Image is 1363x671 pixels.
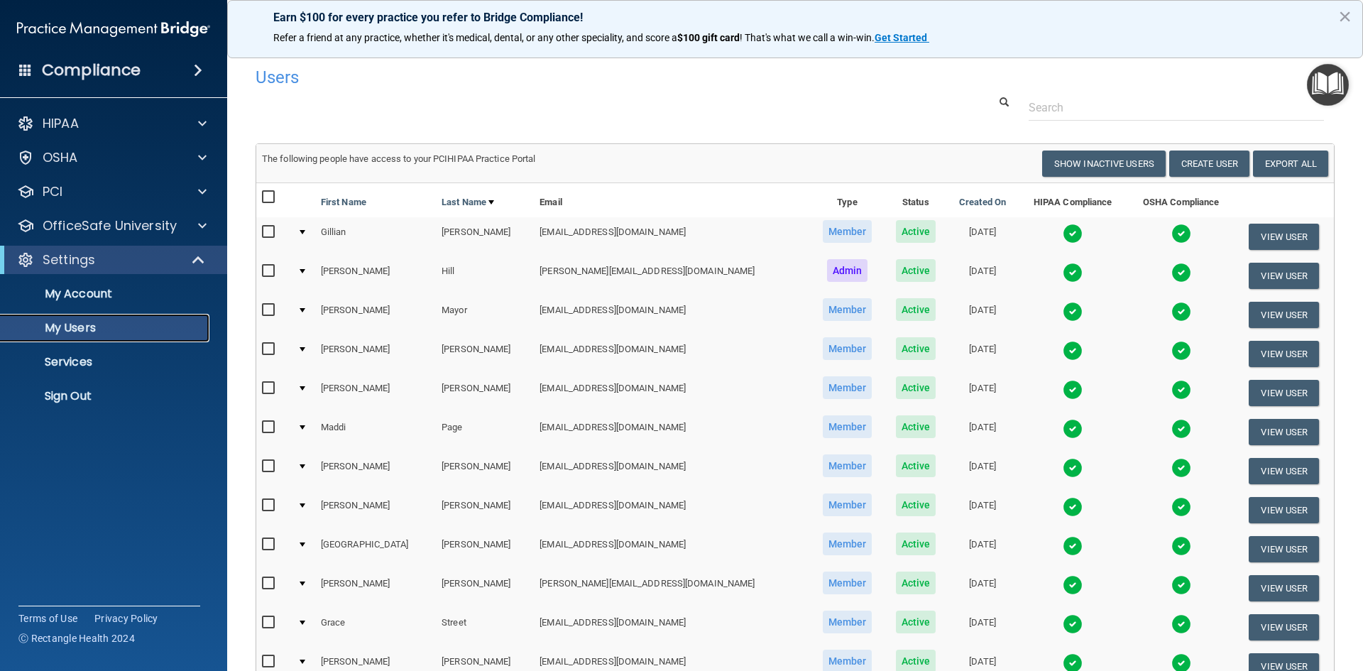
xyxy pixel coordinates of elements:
[896,454,936,477] span: Active
[823,493,872,516] span: Member
[273,11,1317,24] p: Earn $100 for every practice you refer to Bridge Compliance!
[43,217,177,234] p: OfficeSafe University
[1249,224,1319,250] button: View User
[947,608,1018,647] td: [DATE]
[315,530,436,569] td: [GEOGRAPHIC_DATA]
[534,334,810,373] td: [EMAIL_ADDRESS][DOMAIN_NAME]
[1063,575,1083,595] img: tick.e7d51cea.svg
[823,415,872,438] span: Member
[810,183,884,217] th: Type
[1171,419,1191,439] img: tick.e7d51cea.svg
[256,68,876,87] h4: Users
[534,608,810,647] td: [EMAIL_ADDRESS][DOMAIN_NAME]
[1063,458,1083,478] img: tick.e7d51cea.svg
[43,251,95,268] p: Settings
[315,217,436,256] td: Gillian
[823,298,872,321] span: Member
[1063,419,1083,439] img: tick.e7d51cea.svg
[9,389,203,403] p: Sign Out
[17,115,207,132] a: HIPAA
[18,611,77,626] a: Terms of Use
[1063,341,1083,361] img: tick.e7d51cea.svg
[1249,263,1319,289] button: View User
[315,569,436,608] td: [PERSON_NAME]
[947,334,1018,373] td: [DATE]
[1018,183,1127,217] th: HIPAA Compliance
[1249,536,1319,562] button: View User
[1063,497,1083,517] img: tick.e7d51cea.svg
[1171,302,1191,322] img: tick.e7d51cea.svg
[896,611,936,633] span: Active
[947,413,1018,452] td: [DATE]
[534,569,810,608] td: [PERSON_NAME][EMAIL_ADDRESS][DOMAIN_NAME]
[1169,151,1249,177] button: Create User
[875,32,929,43] a: Get Started
[875,32,927,43] strong: Get Started
[896,298,936,321] span: Active
[315,295,436,334] td: [PERSON_NAME]
[321,194,366,211] a: First Name
[1171,341,1191,361] img: tick.e7d51cea.svg
[273,32,677,43] span: Refer a friend at any practice, whether it's medical, dental, or any other speciality, and score a
[823,376,872,399] span: Member
[827,259,868,282] span: Admin
[436,334,534,373] td: [PERSON_NAME]
[534,295,810,334] td: [EMAIL_ADDRESS][DOMAIN_NAME]
[1249,575,1319,601] button: View User
[1171,263,1191,283] img: tick.e7d51cea.svg
[436,217,534,256] td: [PERSON_NAME]
[1042,151,1166,177] button: Show Inactive Users
[1249,419,1319,445] button: View User
[534,183,810,217] th: Email
[947,452,1018,491] td: [DATE]
[1249,341,1319,367] button: View User
[315,256,436,295] td: [PERSON_NAME]
[896,533,936,555] span: Active
[436,413,534,452] td: Page
[1171,536,1191,556] img: tick.e7d51cea.svg
[18,631,135,645] span: Ⓒ Rectangle Health 2024
[43,149,78,166] p: OSHA
[43,115,79,132] p: HIPAA
[947,217,1018,256] td: [DATE]
[17,183,207,200] a: PCI
[947,491,1018,530] td: [DATE]
[740,32,875,43] span: ! That's what we call a win-win.
[315,373,436,413] td: [PERSON_NAME]
[315,413,436,452] td: Maddi
[17,149,207,166] a: OSHA
[823,611,872,633] span: Member
[1171,380,1191,400] img: tick.e7d51cea.svg
[534,217,810,256] td: [EMAIL_ADDRESS][DOMAIN_NAME]
[947,373,1018,413] td: [DATE]
[17,251,206,268] a: Settings
[947,256,1018,295] td: [DATE]
[42,60,141,80] h4: Compliance
[436,569,534,608] td: [PERSON_NAME]
[823,454,872,477] span: Member
[1253,151,1328,177] a: Export All
[534,413,810,452] td: [EMAIL_ADDRESS][DOMAIN_NAME]
[315,452,436,491] td: [PERSON_NAME]
[262,153,536,164] span: The following people have access to your PCIHIPAA Practice Portal
[9,287,203,301] p: My Account
[823,220,872,243] span: Member
[1029,94,1324,121] input: Search
[436,491,534,530] td: [PERSON_NAME]
[1249,614,1319,640] button: View User
[1171,575,1191,595] img: tick.e7d51cea.svg
[1063,614,1083,634] img: tick.e7d51cea.svg
[43,183,62,200] p: PCI
[442,194,494,211] a: Last Name
[1063,380,1083,400] img: tick.e7d51cea.svg
[1063,224,1083,244] img: tick.e7d51cea.svg
[1171,497,1191,517] img: tick.e7d51cea.svg
[315,608,436,647] td: Grace
[9,355,203,369] p: Services
[1171,458,1191,478] img: tick.e7d51cea.svg
[17,217,207,234] a: OfficeSafe University
[823,572,872,594] span: Member
[677,32,740,43] strong: $100 gift card
[947,530,1018,569] td: [DATE]
[534,256,810,295] td: [PERSON_NAME][EMAIL_ADDRESS][DOMAIN_NAME]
